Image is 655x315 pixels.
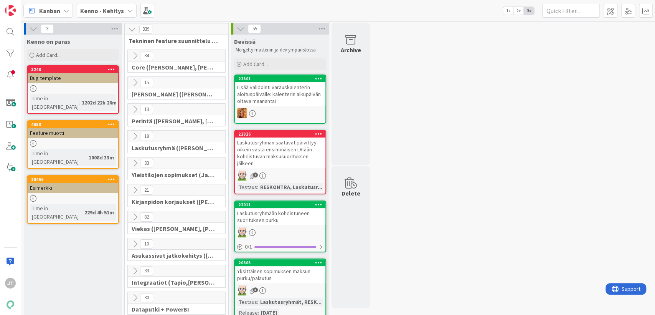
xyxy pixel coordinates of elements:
[235,201,325,208] div: 22011
[237,108,247,118] img: TL
[30,204,81,221] div: Time in [GEOGRAPHIC_DATA]
[257,298,258,306] span: :
[140,105,153,114] span: 13
[132,90,216,98] span: Halti (Sebastian, VilleH, Riikka, Antti, MikkoV, PetriH, PetriM)
[28,128,118,138] div: Feature muotti
[28,73,118,83] div: Bug template
[140,266,153,275] span: 33
[27,175,119,224] a: 18466EsimerkkiTime in [GEOGRAPHIC_DATA]:229d 4h 51m
[31,177,118,182] div: 18466
[234,38,256,45] span: Devissä
[5,5,16,16] img: Visit kanbanzone.com
[82,208,116,217] div: 229d 4h 51m
[129,37,219,45] span: Tekninen feature suunnittelu ja toteutus
[235,108,325,118] div: TL
[132,225,216,232] span: Viekas (Samuli, Saara, Mika, Pirjo, Keijo, TommiHä, Rasmus)
[342,189,360,198] div: Delete
[132,279,216,286] span: Integraatiot (Tapio,Santeri,Marko,HarriJ)
[86,153,87,162] span: :
[28,66,118,83] div: 3240Bug template
[27,120,119,169] a: 4650Feature muottiTime in [GEOGRAPHIC_DATA]:1008d 33m
[235,208,325,225] div: Laskutusryhmään kohdistuneen suorituksen purku
[235,266,325,283] div: Yksittäisen sopimuksen maksun purku/palautus
[513,7,524,15] span: 2x
[28,176,118,193] div: 18466Esimerkki
[245,243,252,251] span: 0 / 1
[238,202,325,207] div: 22011
[80,7,124,15] b: Kenno - Kehitys
[341,45,361,55] div: Archive
[237,227,247,237] img: AN
[27,38,70,45] span: Kenno on paras
[248,24,261,33] span: 55
[235,285,325,295] div: AN
[238,131,325,137] div: 22826
[140,239,153,249] span: 10
[140,132,153,141] span: 18
[132,305,216,313] span: Dataputki + PowerBI
[30,94,79,111] div: Time in [GEOGRAPHIC_DATA]
[28,121,118,128] div: 4650
[28,66,118,73] div: 3240
[503,7,513,15] span: 1x
[39,6,60,15] span: Kanban
[524,7,534,15] span: 3x
[235,259,325,266] div: 20805
[253,287,258,292] span: 3
[235,259,325,283] div: 20805Yksittäisen sopimuksen maksun purku/palautus
[87,153,116,162] div: 1008d 33m
[30,149,86,166] div: Time in [GEOGRAPHIC_DATA]
[234,201,326,252] a: 22011Laskutusryhmään kohdistuneen suorituksen purkuAN0/1
[238,76,325,81] div: 22801
[28,121,118,138] div: 4650Feature muotti
[235,75,325,106] div: 22801Lisää validointi varauskalenterin aloituspäivälle: kalenterin alkupäivän oltava maanantai
[235,227,325,237] div: AN
[16,1,35,10] span: Support
[41,24,54,33] span: 3
[235,138,325,168] div: Laskutusryhmän saatavat päivittyy oikein vasta ensimmäisen LR:ään kohdistuvan maksusuorituksen jä...
[139,25,152,34] span: 339
[132,252,216,259] span: Asukassivut jatkokehitys (Rasmus, TommiH, Bella)
[235,75,325,82] div: 22801
[5,299,16,310] img: avatar
[237,171,247,181] img: AN
[234,75,326,124] a: 22801Lisää validointi varauskalenterin aloituspäivälle: kalenterin alkupäivän oltava maanantaiTL
[79,98,80,107] span: :
[132,144,216,152] span: Laskutusryhmä (Antti, Harri, Keijo)
[235,242,325,252] div: 0/1
[258,183,324,191] div: RESKONTRA, Laskutusr...
[140,293,153,302] span: 30
[27,65,119,114] a: 3240Bug templateTime in [GEOGRAPHIC_DATA]:1202d 22h 26m
[5,278,16,288] div: JT
[234,130,326,194] a: 22826Laskutusryhmän saatavat päivittyy oikein vasta ensimmäisen LR:ään kohdistuvan maksusuorituks...
[253,172,258,177] span: 2
[28,176,118,183] div: 18466
[132,63,216,71] span: Core (Pasi, Jussi, JaakkoHä, Jyri, Leo, MikkoK, Väinö)
[235,131,325,168] div: 22826Laskutusryhmän saatavat päivittyy oikein vasta ensimmäisen LR:ään kohdistuvan maksusuorituks...
[132,117,216,125] span: Perintä (Jaakko, PetriH, MikkoV, Pasi)
[258,298,323,306] div: Laskutusryhmät, RESK...
[28,183,118,193] div: Esimerkki
[235,82,325,106] div: Lisää validointi varauskalenterin aloituspäivälle: kalenterin alkupäivän oltava maanantai
[132,171,216,179] span: Yleistilojen sopimukset (Jaakko, VilleP, TommiL, Simo)
[235,201,325,225] div: 22011Laskutusryhmään kohdistuneen suorituksen purku
[140,212,153,222] span: 82
[237,285,247,295] img: AN
[36,51,61,58] span: Add Card...
[31,122,118,127] div: 4650
[235,171,325,181] div: AN
[235,131,325,138] div: 22826
[542,4,600,18] input: Quick Filter...
[243,61,268,68] span: Add Card...
[132,198,216,206] span: Kirjanpidon korjaukset (Jussi, JaakkoHä)
[31,67,118,72] div: 3240
[237,183,257,191] div: Testaus
[238,260,325,265] div: 20805
[140,186,153,195] span: 21
[237,298,257,306] div: Testaus
[140,78,153,87] span: 15
[80,98,119,107] div: 1202d 22h 26m
[81,208,82,217] span: :
[140,159,153,168] span: 33
[257,183,258,191] span: :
